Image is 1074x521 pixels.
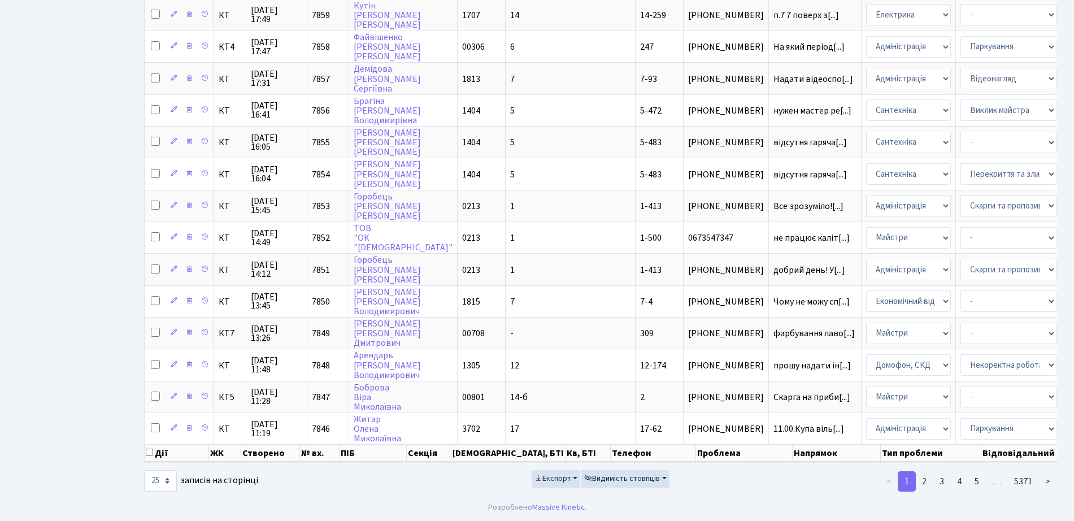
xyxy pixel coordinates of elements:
[219,393,241,402] span: КТ5
[640,105,662,117] span: 5-472
[251,260,302,279] span: [DATE] 14:12
[688,393,764,402] span: [PHONE_NUMBER]
[354,350,421,381] a: Арендарь[PERSON_NAME]Володимирович
[950,471,968,492] a: 4
[340,445,407,462] th: ПІБ
[312,9,330,21] span: 7859
[640,9,666,21] span: 14-259
[251,388,302,406] span: [DATE] 11:28
[219,329,241,338] span: КТ7
[510,136,515,149] span: 5
[354,222,453,254] a: ТОВ"ОК"[DEMOGRAPHIC_DATA]"
[510,391,528,403] span: 14-б
[933,471,951,492] a: 3
[510,423,519,435] span: 17
[219,75,241,84] span: КТ
[462,264,480,276] span: 0213
[354,286,421,318] a: [PERSON_NAME][PERSON_NAME]Володимирович
[251,6,302,24] span: [DATE] 17:49
[251,292,302,310] span: [DATE] 13:45
[354,190,421,222] a: Горобець[PERSON_NAME][PERSON_NAME]
[407,445,451,462] th: Секція
[251,70,302,88] span: [DATE] 17:31
[773,9,839,21] span: п.7 7 поверх з[...]
[312,423,330,435] span: 7846
[312,73,330,85] span: 7857
[354,95,421,127] a: Брагіна[PERSON_NAME]Володимирівна
[773,200,843,212] span: Все зрозуміло![...]
[611,445,696,462] th: Телефон
[532,501,585,513] a: Massive Kinetic
[566,445,610,462] th: Кв, БТІ
[773,105,851,117] span: нужен мастер ре[...]
[144,470,258,492] label: записів на сторінці
[462,136,480,149] span: 1404
[688,170,764,179] span: [PHONE_NUMBER]
[219,106,241,115] span: КТ
[312,41,330,53] span: 7858
[688,106,764,115] span: [PHONE_NUMBER]
[688,138,764,147] span: [PHONE_NUMBER]
[773,391,850,403] span: Скарга на приби[...]
[219,266,241,275] span: КТ
[219,11,241,20] span: КТ
[219,424,241,433] span: КТ
[640,136,662,149] span: 5-483
[915,471,933,492] a: 2
[219,138,241,147] span: КТ
[773,136,847,149] span: відсутня гаряча[...]
[898,471,916,492] a: 1
[773,41,845,53] span: На який період[...]
[462,296,480,308] span: 1815
[640,296,653,308] span: 7-4
[300,445,340,462] th: № вх.
[773,73,853,85] span: Надати відеоспо[...]
[251,101,302,119] span: [DATE] 16:41
[688,233,764,242] span: 0673547347
[688,42,764,51] span: [PHONE_NUMBER]
[462,9,480,21] span: 1707
[510,296,515,308] span: 7
[688,202,764,211] span: [PHONE_NUMBER]
[640,41,654,53] span: 247
[773,168,847,181] span: відсутня гаряча[...]
[462,391,485,403] span: 00801
[510,327,514,340] span: -
[510,73,515,85] span: 7
[462,41,485,53] span: 00306
[773,296,850,308] span: Чому не можу сп[...]
[640,264,662,276] span: 1-413
[219,233,241,242] span: КТ
[241,445,300,462] th: Створено
[354,63,421,95] a: Демідова[PERSON_NAME]Сергіївна
[462,73,480,85] span: 1813
[581,470,669,488] button: Видимість стовпців
[773,264,845,276] span: добрий день! У[...]
[251,38,302,56] span: [DATE] 17:47
[312,359,330,372] span: 7848
[584,473,660,484] span: Видимість стовпців
[462,423,480,435] span: 3702
[488,501,586,514] div: Розроблено .
[251,356,302,374] span: [DATE] 11:48
[219,42,241,51] span: КТ4
[219,202,241,211] span: КТ
[688,11,764,20] span: [PHONE_NUMBER]
[640,359,666,372] span: 12-174
[640,327,654,340] span: 309
[354,318,421,349] a: [PERSON_NAME][PERSON_NAME]Дмитрович
[462,359,480,372] span: 1305
[451,445,566,462] th: [DEMOGRAPHIC_DATA], БТІ
[312,327,330,340] span: 7849
[510,200,515,212] span: 1
[640,168,662,181] span: 5-483
[145,445,209,462] th: Дії
[251,197,302,215] span: [DATE] 15:45
[312,232,330,244] span: 7852
[1007,471,1039,492] a: 5371
[793,445,881,462] th: Напрямок
[354,381,401,413] a: БоброваВіраМиколаївна
[354,31,421,63] a: Файвішенко[PERSON_NAME][PERSON_NAME]
[354,127,421,158] a: [PERSON_NAME][PERSON_NAME][PERSON_NAME]
[773,359,851,372] span: прошу надати ін[...]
